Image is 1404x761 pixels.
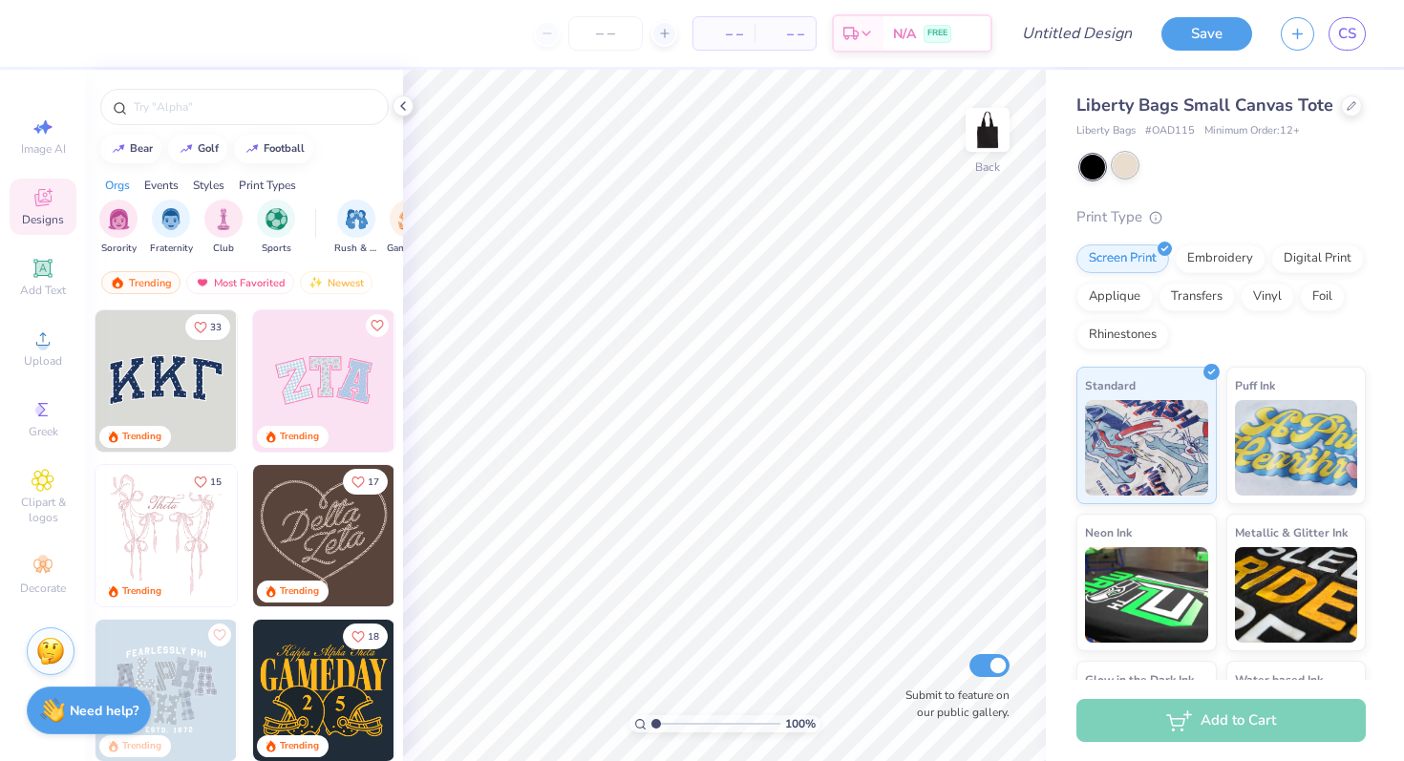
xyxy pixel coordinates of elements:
[122,739,161,753] div: Trending
[1159,283,1235,311] div: Transfers
[387,200,431,256] button: filter button
[300,271,372,294] div: Newest
[160,208,181,230] img: Fraternity Image
[1085,522,1132,542] span: Neon Ink
[1235,547,1358,643] img: Metallic & Glitter Ink
[101,242,137,256] span: Sorority
[1271,244,1364,273] div: Digital Print
[368,477,379,487] span: 17
[394,310,535,452] img: 5ee11766-d822-42f5-ad4e-763472bf8dcf
[239,177,296,194] div: Print Types
[568,16,643,51] input: – –
[766,24,804,44] span: – –
[343,469,388,495] button: Like
[968,111,1007,149] img: Back
[1076,244,1169,273] div: Screen Print
[1241,283,1294,311] div: Vinyl
[108,208,130,230] img: Sorority Image
[280,430,319,444] div: Trending
[245,143,260,155] img: trend_line.gif
[20,283,66,298] span: Add Text
[208,624,231,646] button: Like
[262,242,291,256] span: Sports
[1145,123,1195,139] span: # OAD115
[1338,23,1356,45] span: CS
[264,143,305,154] div: football
[213,242,234,256] span: Club
[394,465,535,606] img: ead2b24a-117b-4488-9b34-c08fd5176a7b
[1235,522,1348,542] span: Metallic & Glitter Ink
[253,465,394,606] img: 12710c6a-dcc0-49ce-8688-7fe8d5f96fe2
[257,200,295,256] button: filter button
[105,177,130,194] div: Orgs
[236,620,377,761] img: a3f22b06-4ee5-423c-930f-667ff9442f68
[186,271,294,294] div: Most Favorited
[150,200,193,256] div: filter for Fraternity
[122,430,161,444] div: Trending
[185,314,230,340] button: Like
[280,739,319,753] div: Trending
[368,632,379,642] span: 18
[387,200,431,256] div: filter for Game Day
[394,620,535,761] img: 2b704b5a-84f6-4980-8295-53d958423ff9
[204,200,243,256] button: filter button
[308,276,324,289] img: Newest.gif
[398,208,420,230] img: Game Day Image
[193,177,224,194] div: Styles
[99,200,138,256] div: filter for Sorority
[334,200,378,256] button: filter button
[204,200,243,256] div: filter for Club
[1204,123,1300,139] span: Minimum Order: 12 +
[150,200,193,256] button: filter button
[257,200,295,256] div: filter for Sports
[1300,283,1345,311] div: Foil
[122,584,161,599] div: Trending
[893,24,916,44] span: N/A
[346,208,368,230] img: Rush & Bid Image
[22,212,64,227] span: Designs
[213,208,234,230] img: Club Image
[253,620,394,761] img: b8819b5f-dd70-42f8-b218-32dd770f7b03
[168,135,227,163] button: golf
[895,687,1010,721] label: Submit to feature on our public gallery.
[1085,400,1208,496] img: Standard
[280,584,319,599] div: Trending
[1329,17,1366,51] a: CS
[705,24,743,44] span: – –
[1085,669,1194,689] span: Glow in the Dark Ink
[210,323,222,332] span: 33
[210,477,222,487] span: 15
[1007,14,1147,53] input: Untitled Design
[70,702,138,720] strong: Need help?
[21,141,66,157] span: Image AI
[20,581,66,596] span: Decorate
[366,314,389,337] button: Like
[132,97,376,116] input: Try "Alpha"
[111,143,126,155] img: trend_line.gif
[24,353,62,369] span: Upload
[96,620,237,761] img: 5a4b4175-9e88-49c8-8a23-26d96782ddc6
[100,135,161,163] button: bear
[96,465,237,606] img: 83dda5b0-2158-48ca-832c-f6b4ef4c4536
[253,310,394,452] img: 9980f5e8-e6a1-4b4a-8839-2b0e9349023c
[1076,206,1366,228] div: Print Type
[975,159,1000,176] div: Back
[185,469,230,495] button: Like
[334,242,378,256] span: Rush & Bid
[1235,669,1323,689] span: Water based Ink
[1235,375,1275,395] span: Puff Ink
[334,200,378,256] div: filter for Rush & Bid
[1076,283,1153,311] div: Applique
[101,271,181,294] div: Trending
[1161,17,1252,51] button: Save
[179,143,194,155] img: trend_line.gif
[195,276,210,289] img: most_fav.gif
[1085,375,1136,395] span: Standard
[99,200,138,256] button: filter button
[10,495,76,525] span: Clipart & logos
[785,715,816,732] span: 100 %
[266,208,287,230] img: Sports Image
[343,624,388,649] button: Like
[234,135,313,163] button: football
[150,242,193,256] span: Fraternity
